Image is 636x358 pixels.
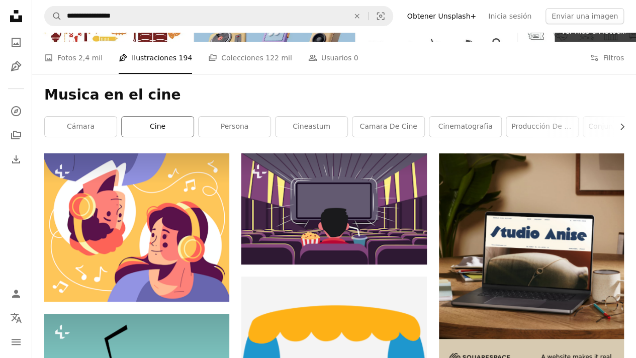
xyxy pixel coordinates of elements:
button: Enviar una imagen [546,8,624,24]
button: desplazar lista a la derecha [613,117,624,137]
a: Iniciar sesión / Registrarse [6,284,26,304]
a: Inicio — Unsplash [6,6,26,28]
button: Borrar [346,7,368,26]
span: 122 mil [265,52,292,63]
button: Idioma [6,308,26,328]
a: Ilustraciones [6,56,26,76]
a: Un par de personas con los auriculares puestos [44,223,229,232]
a: Un hombre sentado en una sala de cine viendo una película [241,204,426,213]
form: Encuentra imágenes en todo el sitio [44,6,393,26]
a: Cine [122,117,194,137]
h1: Musica en el cine [44,86,624,104]
button: Buscar en Unsplash [45,7,62,26]
a: Explorar [6,101,26,121]
a: Obtener Unsplash+ [401,8,482,24]
a: Inicia sesión [482,8,537,24]
img: file-1705123271268-c3eaf6a79b21image [439,153,624,338]
a: Usuarios 0 [308,42,358,74]
a: cinematografía [429,117,501,137]
a: persona [199,117,270,137]
img: Un par de personas con los auriculares puestos [44,153,229,302]
a: Historial de descargas [6,149,26,169]
a: cineastum [276,117,347,137]
a: Fotos [6,32,26,52]
a: cámara [45,117,117,137]
span: 0 [354,52,358,63]
a: camara de cine [352,117,424,137]
a: producción de videos musicale [506,117,578,137]
a: Colecciones 122 mil [208,42,292,74]
button: Filtros [590,42,624,74]
img: Un hombre sentado en una sala de cine viendo una película [241,153,426,264]
a: Fotos 2,4 mil [44,42,103,74]
span: 2,4 mil [78,52,103,63]
button: Menú [6,332,26,352]
button: Búsqueda visual [369,7,393,26]
a: Colecciones [6,125,26,145]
